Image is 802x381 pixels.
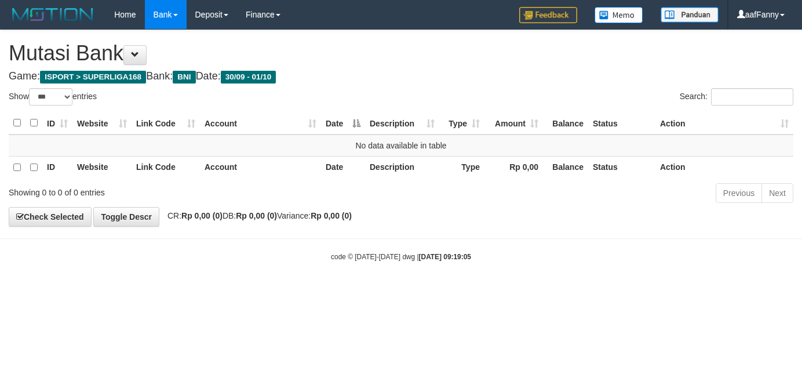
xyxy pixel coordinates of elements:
[200,156,321,179] th: Account
[543,112,588,135] th: Balance
[661,7,719,23] img: panduan.png
[419,253,471,261] strong: [DATE] 09:19:05
[655,112,793,135] th: Action: activate to sort column ascending
[439,156,484,179] th: Type
[761,183,793,203] a: Next
[9,207,92,227] a: Check Selected
[181,211,223,220] strong: Rp 0,00 (0)
[365,112,439,135] th: Description: activate to sort column ascending
[680,88,793,106] label: Search:
[9,71,793,82] h4: Game: Bank: Date:
[9,182,326,198] div: Showing 0 to 0 of 0 entries
[9,6,97,23] img: MOTION_logo.png
[40,71,146,84] span: ISPORT > SUPERLIGA168
[365,156,439,179] th: Description
[543,156,588,179] th: Balance
[484,156,543,179] th: Rp 0,00
[42,112,72,135] th: ID: activate to sort column ascending
[321,156,365,179] th: Date
[588,112,655,135] th: Status
[595,7,643,23] img: Button%20Memo.svg
[132,156,200,179] th: Link Code
[711,88,793,106] input: Search:
[655,156,793,179] th: Action
[9,135,793,157] td: No data available in table
[162,211,352,220] span: CR: DB: Variance:
[29,88,72,106] select: Showentries
[72,112,132,135] th: Website: activate to sort column ascending
[221,71,276,84] span: 30/09 - 01/10
[484,112,543,135] th: Amount: activate to sort column ascending
[72,156,132,179] th: Website
[311,211,352,220] strong: Rp 0,00 (0)
[331,253,471,261] small: code © [DATE]-[DATE] dwg |
[321,112,365,135] th: Date: activate to sort column descending
[716,183,762,203] a: Previous
[439,112,484,135] th: Type: activate to sort column ascending
[42,156,72,179] th: ID
[519,7,577,23] img: Feedback.jpg
[9,42,793,65] h1: Mutasi Bank
[173,71,195,84] span: BNI
[236,211,277,220] strong: Rp 0,00 (0)
[9,88,97,106] label: Show entries
[132,112,200,135] th: Link Code: activate to sort column ascending
[200,112,321,135] th: Account: activate to sort column ascending
[588,156,655,179] th: Status
[93,207,159,227] a: Toggle Descr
